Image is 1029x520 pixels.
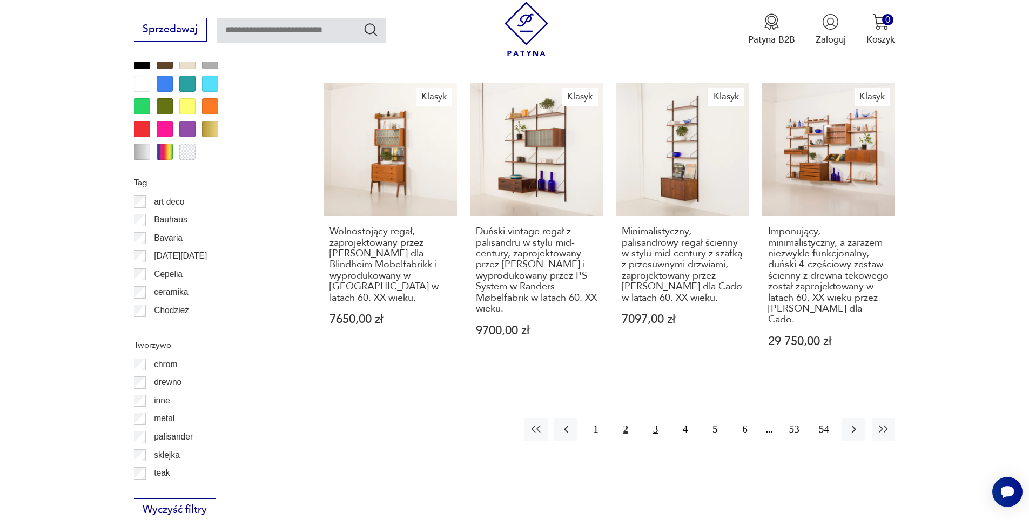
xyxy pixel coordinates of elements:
p: art deco [154,195,184,209]
p: tworzywo sztuczne [154,484,225,498]
img: Ikona koszyka [872,13,889,30]
p: inne [154,394,170,408]
button: 54 [812,418,836,441]
img: Ikona medalu [763,13,780,30]
a: Sprzedawaj [134,26,207,35]
p: [DATE][DATE] [154,249,207,263]
p: teak [154,466,170,480]
p: Tworzywo [134,338,293,352]
p: drewno [154,375,181,389]
button: 4 [674,418,697,441]
img: Ikonka użytkownika [822,13,839,30]
p: 7097,00 zł [622,314,743,325]
h3: Wolnostojący regał, zaprojektowany przez [PERSON_NAME] dla Blindheim Mobelfabrikk i wyprodukowany... [329,226,451,303]
img: Patyna - sklep z meblami i dekoracjami vintage [499,2,554,56]
button: Zaloguj [816,13,846,46]
p: Patyna B2B [748,33,795,46]
p: chrom [154,357,177,372]
h3: Minimalistyczny, palisandrowy regał ścienny w stylu mid-century z szafką z przesuwnymi drzwiami, ... [622,226,743,303]
button: 3 [644,418,667,441]
button: Patyna B2B [748,13,795,46]
button: 1 [584,418,607,441]
p: 9700,00 zł [476,325,597,336]
button: Sprzedawaj [134,18,207,42]
p: Ćmielów [154,322,186,336]
p: 7650,00 zł [329,314,451,325]
p: 29 750,00 zł [768,336,890,347]
div: 0 [882,14,893,25]
iframe: Smartsupp widget button [992,477,1023,507]
p: sklejka [154,448,180,462]
a: KlasykImponujący, minimalistyczny, a zarazem niezwykle funkcjonalny, duński 4-częściowy zestaw śc... [762,83,896,372]
p: Koszyk [866,33,895,46]
a: KlasykDuński vintage regał z palisandru w stylu mid-century, zaprojektowany przez Prebena Sørense... [470,83,603,372]
a: KlasykWolnostojący regał, zaprojektowany przez Johna Texmona dla Blindheim Mobelfabrikk i wyprodu... [324,83,457,372]
button: 6 [733,418,756,441]
p: Zaloguj [816,33,846,46]
p: ceramika [154,285,188,299]
p: palisander [154,430,193,444]
button: 0Koszyk [866,13,895,46]
h3: Imponujący, minimalistyczny, a zarazem niezwykle funkcjonalny, duński 4-częściowy zestaw ścienny ... [768,226,890,326]
button: 2 [614,418,637,441]
p: Tag [134,175,293,190]
h3: Duński vintage regał z palisandru w stylu mid-century, zaprojektowany przez [PERSON_NAME] i wypro... [476,226,597,314]
p: Bauhaus [154,213,187,227]
p: Cepelia [154,267,183,281]
p: Chodzież [154,303,189,318]
button: 5 [703,418,727,441]
button: 53 [783,418,806,441]
button: Szukaj [363,22,379,37]
a: Ikona medaluPatyna B2B [748,13,795,46]
p: metal [154,411,174,426]
a: KlasykMinimalistyczny, palisandrowy regał ścienny w stylu mid-century z szafką z przesuwnymi drzw... [616,83,749,372]
p: Bavaria [154,231,183,245]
